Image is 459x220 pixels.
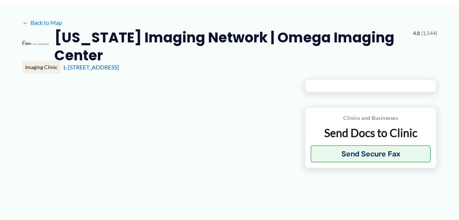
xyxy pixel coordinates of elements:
div: Imaging Clinic [22,61,61,73]
p: Clinics and Businesses [311,113,431,123]
span: (1,544) [421,29,437,38]
button: Send Secure Fax [311,145,431,162]
span: 4.8 [413,29,420,38]
p: Send Docs to Clinic [311,126,431,140]
a: ←Back to Map [22,17,62,28]
span: ← [22,19,29,26]
a: L-[STREET_ADDRESS] [64,64,119,71]
h2: [US_STATE] Imaging Network | Omega Imaging Center [54,29,407,65]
